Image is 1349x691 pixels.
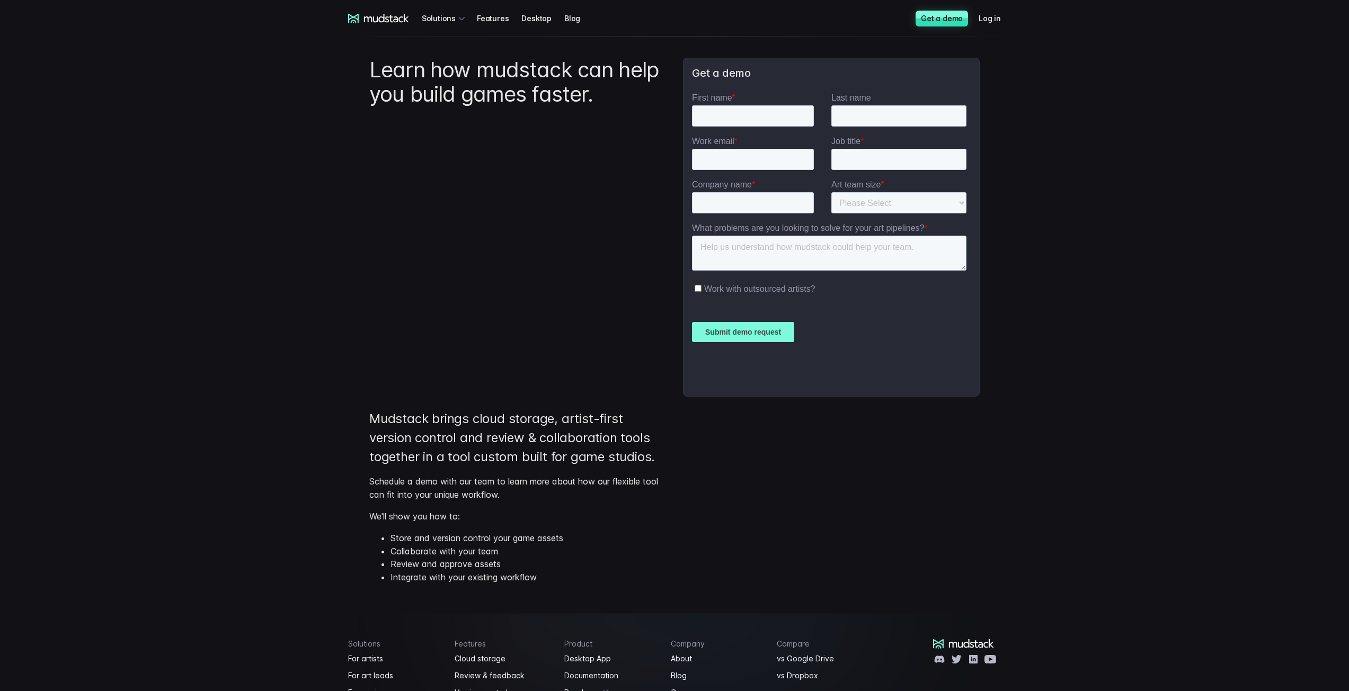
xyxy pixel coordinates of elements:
iframe: Form 1 [692,93,971,388]
a: mudstack logo [348,14,409,23]
li: Integrate with your existing workflow [390,571,668,584]
h4: Product [564,639,658,648]
a: Get a demo [916,11,968,26]
a: vs Dropbox [777,669,871,682]
a: Review & feedback [455,669,552,682]
li: Collaborate with your team [390,545,668,558]
h1: Learn how mudstack can help you build games faster. [369,58,666,106]
a: Features [477,8,521,28]
li: Store and version control your game assets [390,532,668,545]
h4: Features [455,639,552,648]
a: Blog [671,669,765,682]
a: For art leads [348,669,442,682]
div: Solutions [422,8,468,28]
iframe: YouTube video player [369,119,666,286]
h4: Solutions [348,639,442,648]
h4: Compare [777,639,871,648]
a: Cloud storage [455,652,552,665]
a: For artists [348,652,442,665]
a: Blog [564,8,593,28]
h4: Company [671,639,765,648]
a: vs Google Drive [777,652,871,665]
a: mudstack logo [933,639,994,649]
a: Documentation [564,669,658,682]
p: We'll show you how to: [369,510,668,584]
a: Desktop [521,8,564,28]
h3: Get a demo [692,67,971,80]
a: Log in [979,8,1014,28]
a: About [671,652,765,665]
a: Desktop App [564,652,658,665]
p: Mudstack brings cloud storage, artist-first version control and review & collaboration tools toge... [369,409,668,466]
p: Schedule a demo with our team to learn more about how our flexible tool can fit into your unique ... [369,475,668,501]
li: Review and approve assets [390,558,668,571]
